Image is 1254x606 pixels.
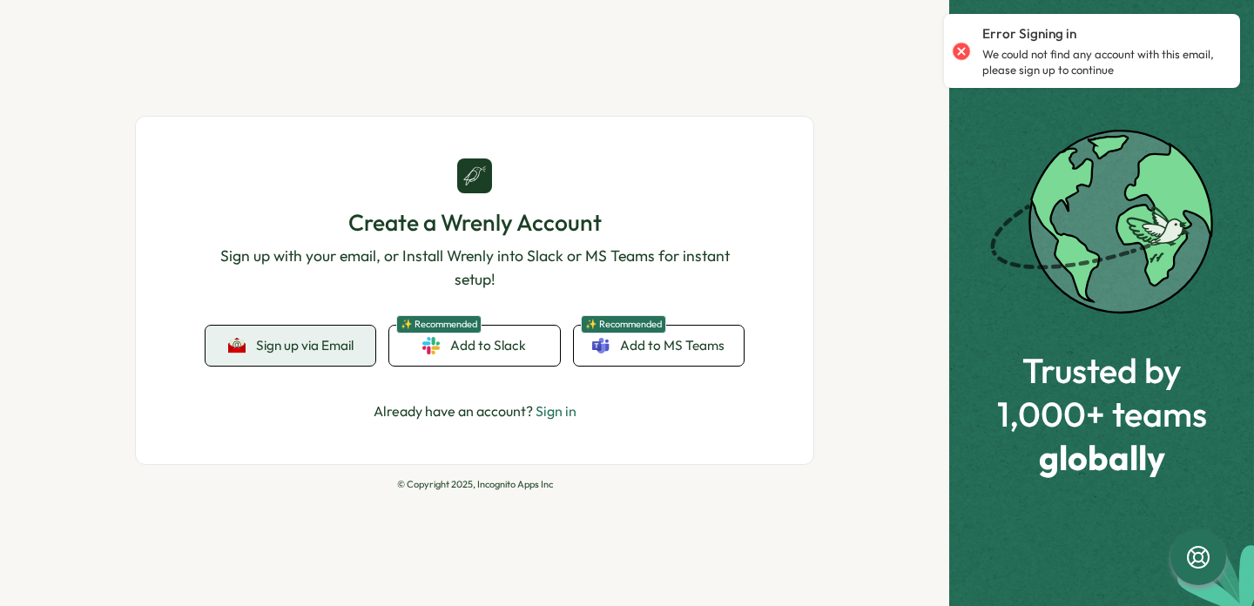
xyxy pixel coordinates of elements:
span: Add to MS Teams [620,336,725,355]
h1: Create a Wrenly Account [206,207,744,238]
button: Sign up via Email [206,326,375,366]
span: ✨ Recommended [581,315,666,333]
a: Sign in [536,402,576,420]
span: Add to Slack [450,336,526,355]
p: Already have an account? [374,401,576,422]
a: ✨ RecommendedAdd to Slack [389,326,559,366]
a: ✨ RecommendedAdd to MS Teams [574,326,744,366]
span: Trusted by [997,351,1207,389]
span: Sign up via Email [256,338,354,353]
span: 1,000+ teams [997,394,1207,433]
p: We could not find any account with this email, please sign up to continue [982,47,1223,77]
span: globally [997,438,1207,476]
p: © Copyright 2025, Incognito Apps Inc [135,479,814,490]
p: Sign up with your email, or Install Wrenly into Slack or MS Teams for instant setup! [206,245,744,291]
span: ✨ Recommended [396,315,482,333]
p: Error Signing in [982,24,1076,44]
